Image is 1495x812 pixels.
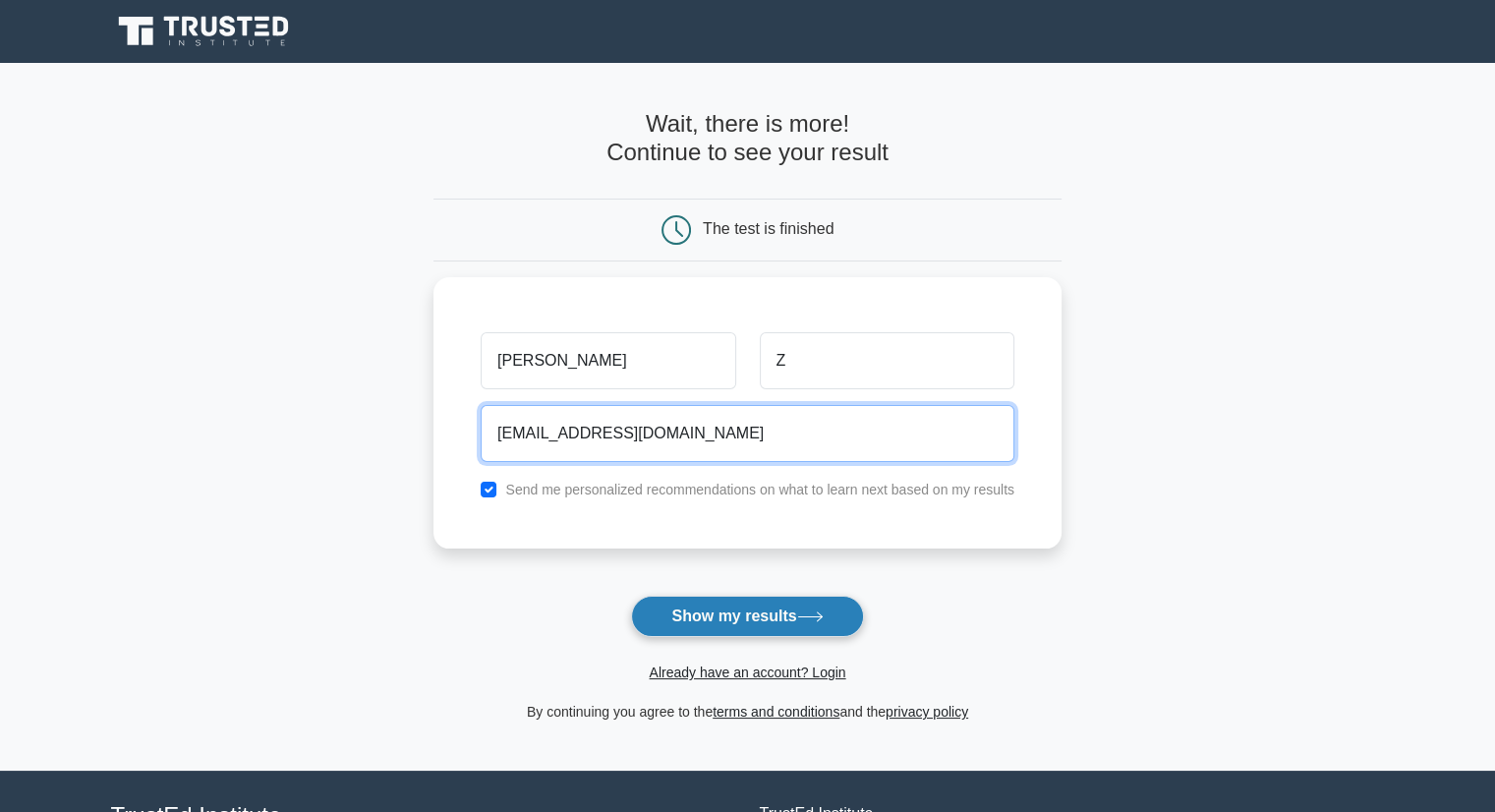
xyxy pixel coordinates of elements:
div: By continuing you agree to the and the [422,700,1073,724]
label: Send me personalized recommendations on what to learn next based on my results [505,482,1014,497]
a: Already have an account? Login [649,665,845,680]
a: privacy policy [886,704,968,720]
a: terms and conditions [713,704,839,720]
h4: Wait, there is more! Continue to see your result [433,110,1062,167]
button: Show my results [631,596,863,637]
input: Email [481,405,1014,462]
input: Last name [760,332,1014,389]
input: First name [481,332,735,389]
div: The test is finished [703,220,834,237]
